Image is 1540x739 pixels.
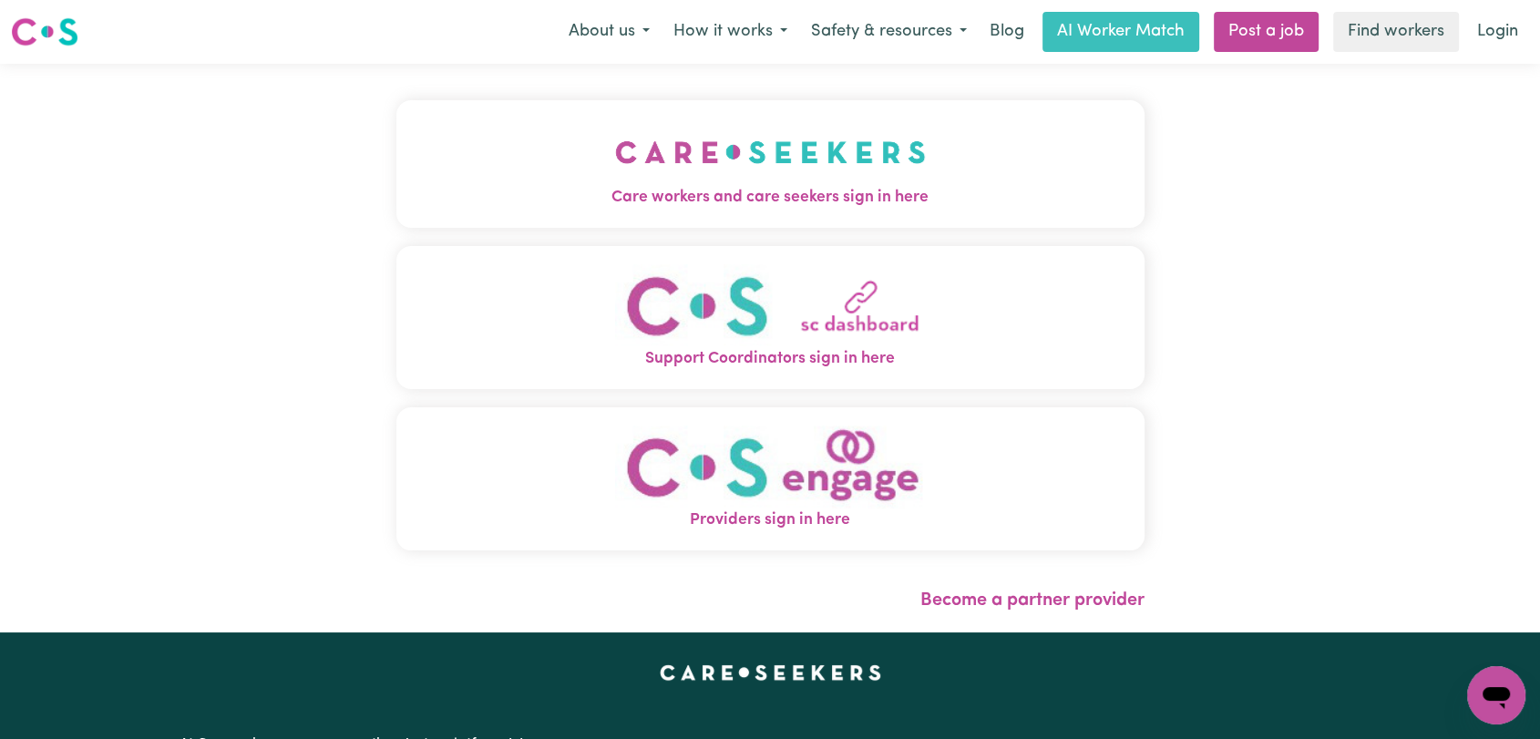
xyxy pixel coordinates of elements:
[979,12,1035,52] a: Blog
[799,13,979,51] button: Safety & resources
[660,665,881,680] a: Careseekers home page
[396,508,1145,532] span: Providers sign in here
[1466,12,1529,52] a: Login
[557,13,662,51] button: About us
[396,186,1145,210] span: Care workers and care seekers sign in here
[396,347,1145,371] span: Support Coordinators sign in here
[396,407,1145,550] button: Providers sign in here
[662,13,799,51] button: How it works
[1214,12,1319,52] a: Post a job
[396,246,1145,389] button: Support Coordinators sign in here
[11,15,78,48] img: Careseekers logo
[396,100,1145,228] button: Care workers and care seekers sign in here
[11,11,78,53] a: Careseekers logo
[1042,12,1199,52] a: AI Worker Match
[1467,666,1525,724] iframe: Button to launch messaging window
[1333,12,1459,52] a: Find workers
[920,591,1145,610] a: Become a partner provider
